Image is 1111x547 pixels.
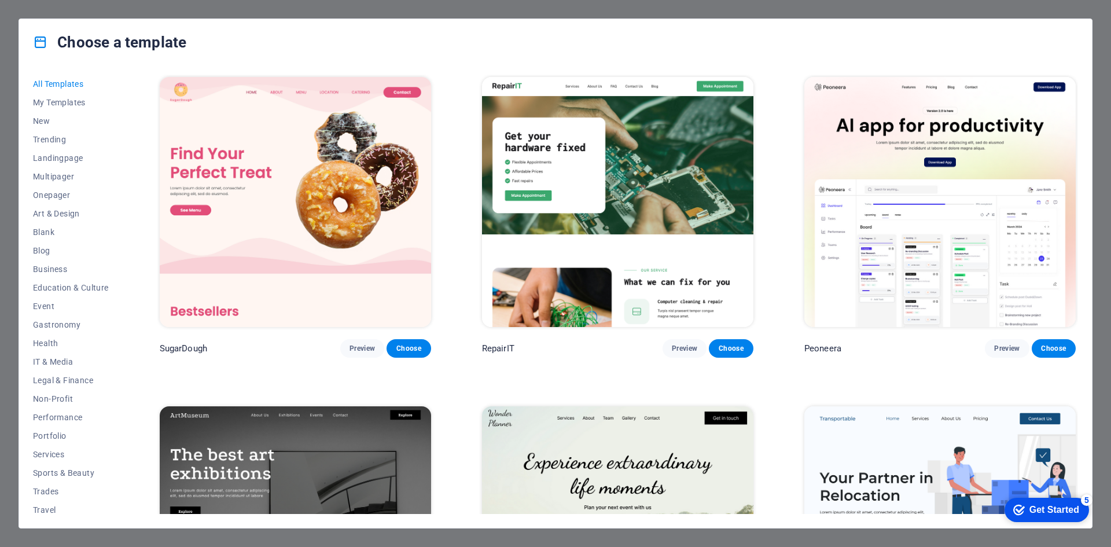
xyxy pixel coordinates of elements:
p: RepairIT [482,343,514,354]
span: Services [33,450,109,459]
button: Performance [33,408,109,427]
button: Non-Profit [33,390,109,408]
button: Onepager [33,186,109,204]
div: Get Started 5 items remaining, 0% complete [9,6,94,30]
span: Performance [33,413,109,422]
button: Legal & Finance [33,371,109,390]
p: SugarDough [160,343,207,354]
button: Travel [33,501,109,519]
span: Preview [994,344,1020,353]
span: Health [33,339,109,348]
span: Portfolio [33,431,109,440]
button: Blank [33,223,109,241]
button: Art & Design [33,204,109,223]
button: My Templates [33,93,109,112]
span: Trending [33,135,109,144]
button: Choose [1032,339,1076,358]
img: Peoneera [804,77,1076,327]
button: Choose [709,339,753,358]
button: Blog [33,241,109,260]
button: Choose [387,339,431,358]
button: Multipager [33,167,109,186]
button: Preview [340,339,384,358]
span: Onepager [33,190,109,200]
span: Business [33,265,109,274]
span: Choose [718,344,744,353]
span: Choose [1041,344,1066,353]
span: Preview [350,344,375,353]
button: Business [33,260,109,278]
button: All Templates [33,75,109,93]
button: Health [33,334,109,353]
div: 5 [86,2,97,14]
img: SugarDough [160,77,431,327]
p: Peoneera [804,343,841,354]
button: IT & Media [33,353,109,371]
span: Education & Culture [33,283,109,292]
span: Landingpage [33,153,109,163]
button: Preview [663,339,707,358]
span: Gastronomy [33,320,109,329]
span: All Templates [33,79,109,89]
button: Event [33,297,109,315]
img: RepairIT [482,77,753,327]
span: New [33,116,109,126]
button: Trades [33,482,109,501]
button: Portfolio [33,427,109,445]
button: Preview [985,339,1029,358]
button: Trending [33,130,109,149]
span: Non-Profit [33,394,109,403]
button: New [33,112,109,130]
span: Sports & Beauty [33,468,109,478]
span: IT & Media [33,357,109,366]
button: Landingpage [33,149,109,167]
span: Legal & Finance [33,376,109,385]
h4: Choose a template [33,33,186,52]
button: Education & Culture [33,278,109,297]
span: Blank [33,227,109,237]
span: Trades [33,487,109,496]
span: Choose [396,344,421,353]
span: Event [33,302,109,311]
div: Get Started [34,13,84,23]
button: Sports & Beauty [33,464,109,482]
span: Blog [33,246,109,255]
span: Preview [672,344,697,353]
span: My Templates [33,98,109,107]
span: Art & Design [33,209,109,218]
span: Travel [33,505,109,515]
button: Services [33,445,109,464]
button: Gastronomy [33,315,109,334]
span: Multipager [33,172,109,181]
